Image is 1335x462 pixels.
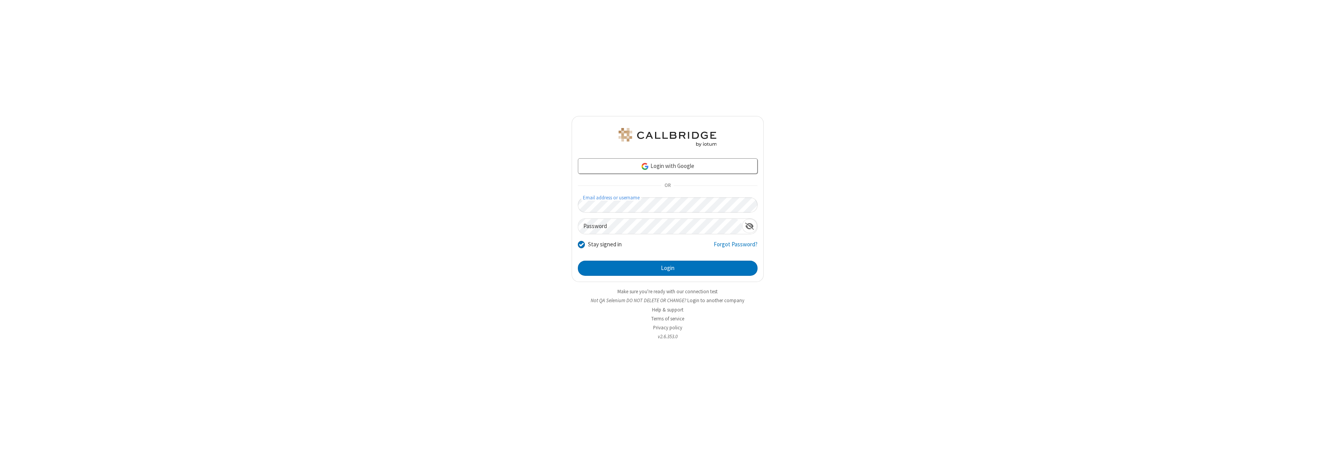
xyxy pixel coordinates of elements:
iframe: Chat [1316,442,1329,457]
a: Terms of service [651,315,684,322]
a: Make sure you're ready with our connection test [617,288,718,295]
button: Login [578,261,758,276]
img: google-icon.png [641,162,649,171]
a: Forgot Password? [714,240,758,255]
a: Help & support [652,306,683,313]
li: Not QA Selenium DO NOT DELETE OR CHANGE? [572,297,764,304]
span: OR [661,180,674,191]
a: Privacy policy [653,324,682,331]
img: QA Selenium DO NOT DELETE OR CHANGE [617,128,718,147]
input: Password [578,219,742,234]
input: Email address or username [578,197,758,213]
li: v2.6.353.0 [572,333,764,340]
div: Show password [742,219,757,233]
a: Login with Google [578,158,758,174]
label: Stay signed in [588,240,622,249]
button: Login to another company [687,297,744,304]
